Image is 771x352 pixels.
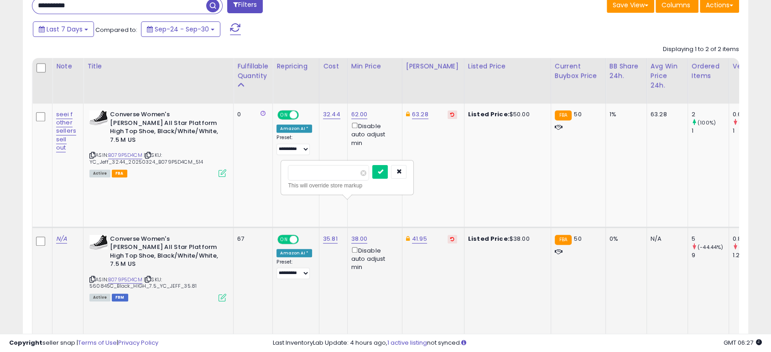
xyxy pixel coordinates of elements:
div: Velocity [733,62,766,71]
span: 50 [574,110,581,119]
a: B079P5D4CM [108,276,142,284]
small: FBA [555,110,572,120]
div: Amazon AI * [276,124,312,133]
span: 50 [574,234,581,243]
div: [PERSON_NAME] [406,62,460,71]
span: OFF [297,111,312,119]
span: 2025-10-9 06:27 GMT [724,338,762,347]
div: Min Price [351,62,398,71]
div: Displaying 1 to 2 of 2 items [663,45,739,54]
a: 35.81 [323,234,338,243]
a: 1 active listing [387,338,427,347]
a: 32.44 [323,110,340,119]
div: 0% [610,235,640,243]
button: Last 7 Days [33,21,94,37]
div: Current Buybox Price [555,62,602,81]
img: 31wTApcszpL._SL40_.jpg [89,235,108,249]
strong: Copyright [9,338,42,347]
span: OFF [297,235,312,243]
a: 62.00 [351,110,368,119]
button: Sep-24 - Sep-30 [141,21,220,37]
b: Listed Price: [468,234,510,243]
div: 2 [692,110,729,119]
span: Columns [662,0,690,10]
div: Last InventoryLab Update: 4 hours ago, not synced. [273,339,762,347]
small: FBA [555,235,572,245]
small: (-44.44%) [698,243,723,251]
a: 63.28 [412,110,428,119]
a: 41.95 [412,234,427,243]
div: ASIN: [89,110,226,176]
a: Privacy Policy [118,338,158,347]
span: All listings currently available for purchase on Amazon [89,170,110,177]
div: N/A [651,235,681,243]
small: (-35.66%) [739,243,765,251]
div: 9 [692,251,729,259]
small: (100%) [698,119,716,126]
div: 5 [692,235,729,243]
b: Converse Women's [PERSON_NAME] All Star Platform High Top Shoe, Black/White/White, 7.5 M US [110,110,221,146]
a: B079P5D4CM [108,151,142,159]
a: N/A [56,234,67,243]
div: 67 [237,235,266,243]
div: $38.00 [468,235,544,243]
div: This will override store markup [288,181,406,190]
div: Title [87,62,229,71]
div: Avg Win Price 24h. [651,62,684,90]
div: BB Share 24h. [610,62,643,81]
div: 1 [733,127,770,135]
div: Amazon AI * [276,249,312,257]
span: ON [278,235,290,243]
div: 1% [610,110,640,119]
div: $50.00 [468,110,544,119]
div: Preset: [276,135,312,155]
span: FBM [112,294,128,301]
a: Terms of Use [78,338,117,347]
img: 31wTApcszpL._SL40_.jpg [89,110,108,125]
a: 38.00 [351,234,368,243]
div: 0.83 [733,235,770,243]
div: Ordered Items [692,62,725,81]
div: 63.28 [651,110,681,119]
a: seei f other sellers sell out [56,110,76,152]
div: Preset: [276,259,312,280]
span: Sep-24 - Sep-30 [155,25,209,34]
b: Converse Women's [PERSON_NAME] All Star Platform High Top Shoe, Black/White/White, 7.5 M US [110,235,221,271]
div: 1.29 [733,251,770,259]
div: Repricing [276,62,315,71]
span: ON [278,111,290,119]
div: Listed Price [468,62,547,71]
span: | SKU: YC_Jeff_32.44_20250324_B079P5D4CM_514 [89,151,203,165]
small: (-33%) [739,119,757,126]
span: Compared to: [95,26,137,34]
div: Disable auto adjust min [351,121,395,147]
div: 0.67 [733,110,770,119]
div: 1 [692,127,729,135]
div: seller snap | | [9,339,158,347]
div: Fulfillable Quantity [237,62,269,81]
b: Listed Price: [468,110,510,119]
div: Note [56,62,79,71]
div: ASIN: [89,235,226,300]
span: | SKU: 560845C_Black_HIGH_7.5_YC_JEFF_35.81 [89,276,197,290]
div: 0 [237,110,266,119]
span: FBA [112,170,127,177]
div: Cost [323,62,344,71]
span: All listings currently available for purchase on Amazon [89,294,110,301]
div: Disable auto adjust min [351,245,395,272]
span: Last 7 Days [47,25,83,34]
